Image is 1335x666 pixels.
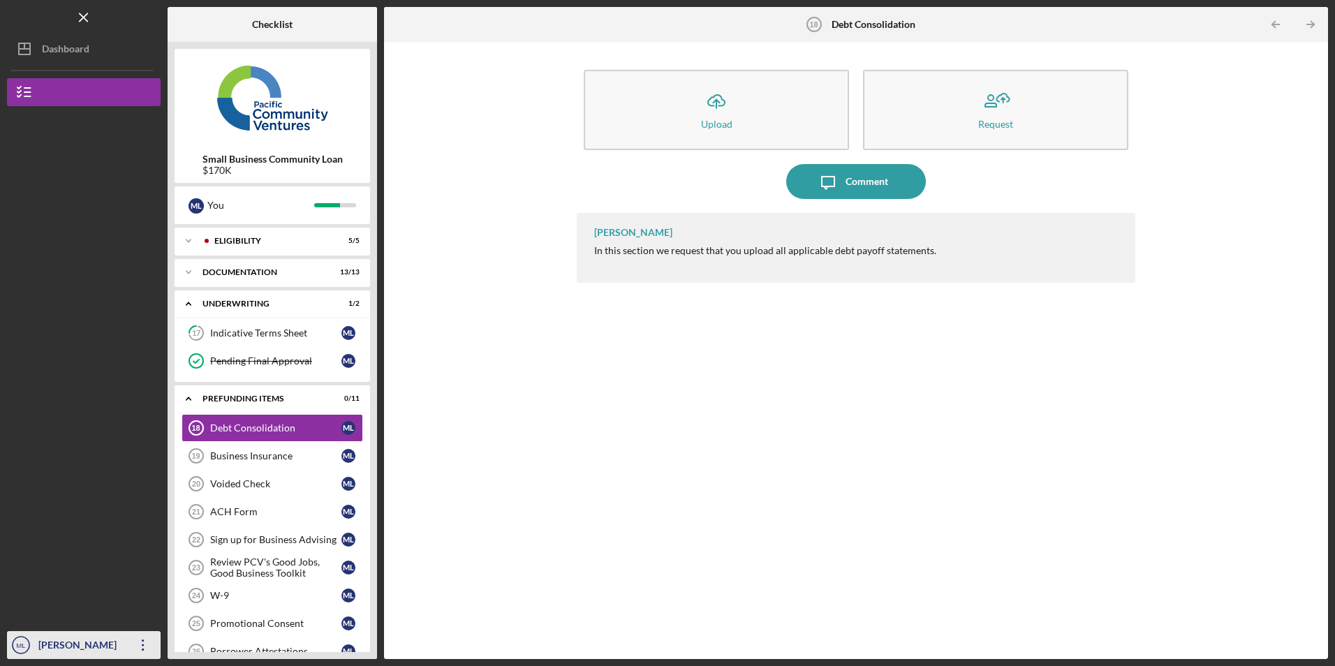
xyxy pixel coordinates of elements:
[182,442,363,470] a: 19Business InsuranceML
[182,609,363,637] a: 25Promotional ConsentML
[192,647,200,656] tspan: 26
[182,637,363,665] a: 26Borrower AttestationsML
[202,268,325,276] div: Documentation
[35,631,126,663] div: [PERSON_NAME]
[175,56,370,140] img: Product logo
[192,591,201,600] tspan: 24
[182,414,363,442] a: 18Debt ConsolidationML
[192,619,200,628] tspan: 25
[334,237,360,245] div: 5 / 5
[182,470,363,498] a: 20Voided CheckML
[210,534,341,545] div: Sign up for Business Advising
[786,164,926,199] button: Comment
[182,554,363,582] a: 23Review PCV's Good Jobs, Good Business ToolkitML
[7,35,161,63] button: Dashboard
[978,119,1013,129] div: Request
[189,198,204,214] div: M L
[701,119,732,129] div: Upload
[192,535,200,544] tspan: 22
[210,618,341,629] div: Promotional Consent
[7,631,161,659] button: ML[PERSON_NAME]
[192,480,200,488] tspan: 20
[191,452,200,460] tspan: 19
[210,478,341,489] div: Voided Check
[341,505,355,519] div: M L
[210,646,341,657] div: Borrower Attestations
[202,394,325,403] div: Prefunding Items
[182,582,363,609] a: 24W-9ML
[202,299,325,308] div: Underwriting
[341,421,355,435] div: M L
[832,19,915,30] b: Debt Consolidation
[202,154,343,165] b: Small Business Community Loan
[846,164,888,199] div: Comment
[210,450,341,461] div: Business Insurance
[210,355,341,367] div: Pending Final Approval
[252,19,293,30] b: Checklist
[341,326,355,340] div: M L
[594,245,936,256] div: In this section we request that you upload all applicable debt payoff statements.
[42,35,89,66] div: Dashboard
[341,533,355,547] div: M L
[584,70,849,150] button: Upload
[182,319,363,347] a: 17Indicative Terms SheetML
[210,422,341,434] div: Debt Consolidation
[182,498,363,526] a: 21ACH FormML
[863,70,1128,150] button: Request
[809,20,818,29] tspan: 18
[182,347,363,375] a: Pending Final ApprovalML
[192,508,200,516] tspan: 21
[334,394,360,403] div: 0 / 11
[192,563,200,572] tspan: 23
[16,642,26,649] text: ML
[214,237,325,245] div: Eligibility
[341,449,355,463] div: M L
[210,327,341,339] div: Indicative Terms Sheet
[210,506,341,517] div: ACH Form
[341,644,355,658] div: M L
[341,477,355,491] div: M L
[202,165,343,176] div: $170K
[191,424,200,432] tspan: 18
[341,616,355,630] div: M L
[594,227,672,238] div: [PERSON_NAME]
[182,526,363,554] a: 22Sign up for Business AdvisingML
[341,354,355,368] div: M L
[207,193,314,217] div: You
[210,556,341,579] div: Review PCV's Good Jobs, Good Business Toolkit
[341,589,355,602] div: M L
[334,268,360,276] div: 13 / 13
[341,561,355,575] div: M L
[334,299,360,308] div: 1 / 2
[210,590,341,601] div: W-9
[192,329,201,338] tspan: 17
